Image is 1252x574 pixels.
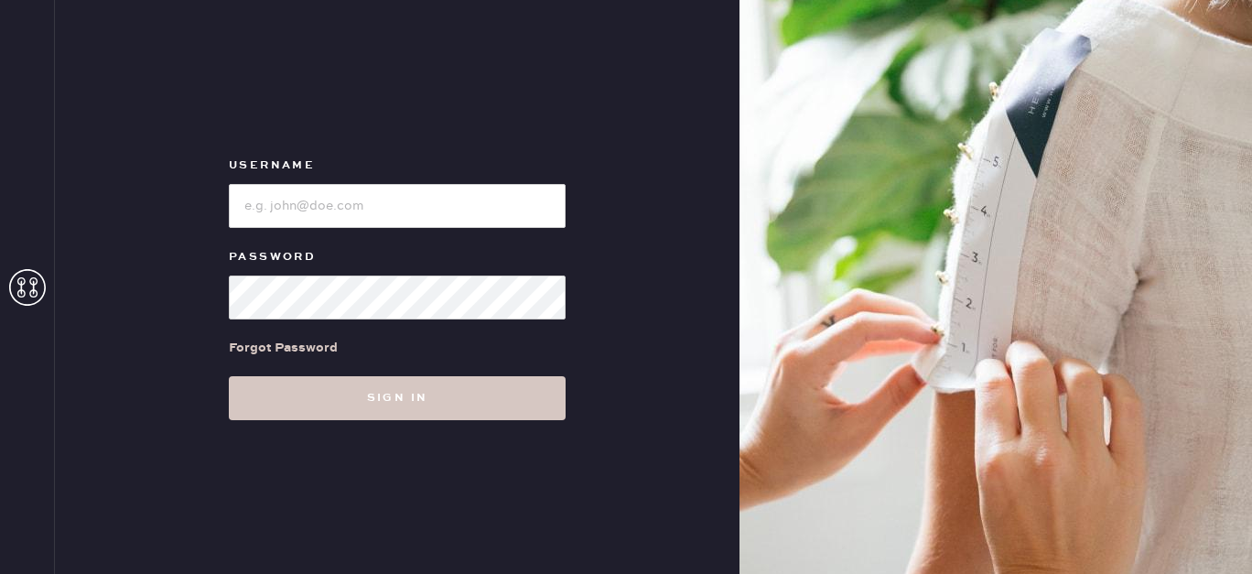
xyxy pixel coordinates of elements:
[229,338,338,358] div: Forgot Password
[229,376,566,420] button: Sign in
[229,155,566,177] label: Username
[229,246,566,268] label: Password
[229,184,566,228] input: e.g. john@doe.com
[229,319,338,376] a: Forgot Password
